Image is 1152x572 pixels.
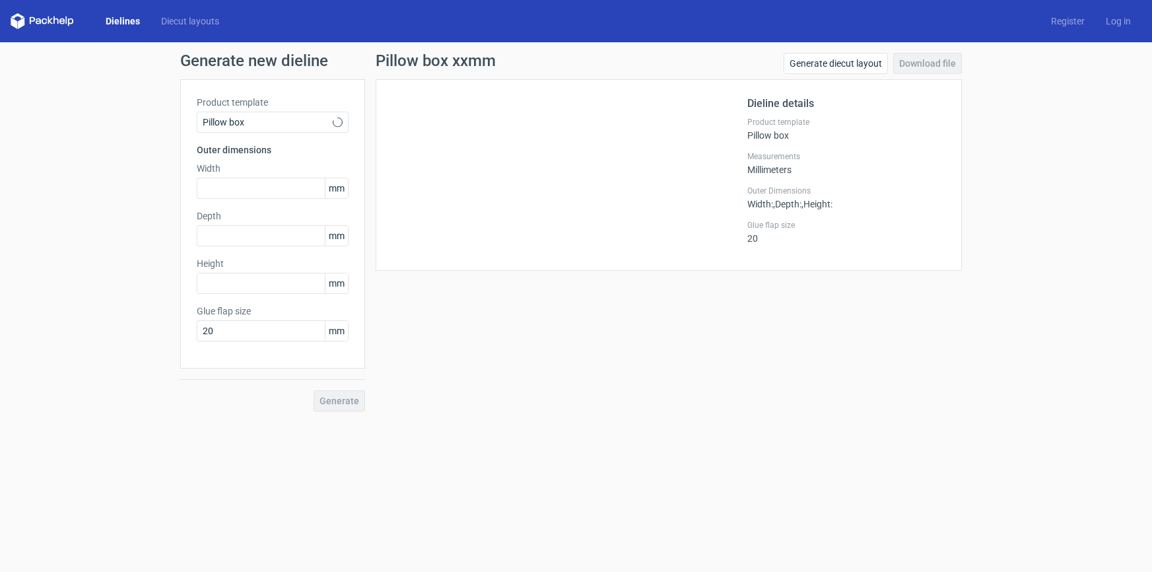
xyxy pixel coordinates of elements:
[747,151,945,175] div: Millimeters
[325,321,348,341] span: mm
[151,15,230,28] a: Diecut layouts
[747,117,945,127] label: Product template
[1095,15,1141,28] a: Log in
[784,53,888,74] a: Generate diecut layout
[801,199,832,209] span: , Height :
[197,162,349,175] label: Width
[197,143,349,157] h3: Outer dimensions
[747,220,945,244] div: 20
[773,199,801,209] span: , Depth :
[197,257,349,270] label: Height
[180,53,972,69] h1: Generate new dieline
[325,273,348,293] span: mm
[95,15,151,28] a: Dielines
[747,151,945,162] label: Measurements
[747,117,945,141] div: Pillow box
[203,116,333,129] span: Pillow box
[376,53,496,69] h1: Pillow box xxmm
[197,209,349,223] label: Depth
[325,226,348,246] span: mm
[747,220,945,231] label: Glue flap size
[747,199,773,209] span: Width :
[1040,15,1095,28] a: Register
[325,178,348,198] span: mm
[747,186,945,196] label: Outer Dimensions
[197,96,349,109] label: Product template
[747,96,945,112] h2: Dieline details
[197,304,349,318] label: Glue flap size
